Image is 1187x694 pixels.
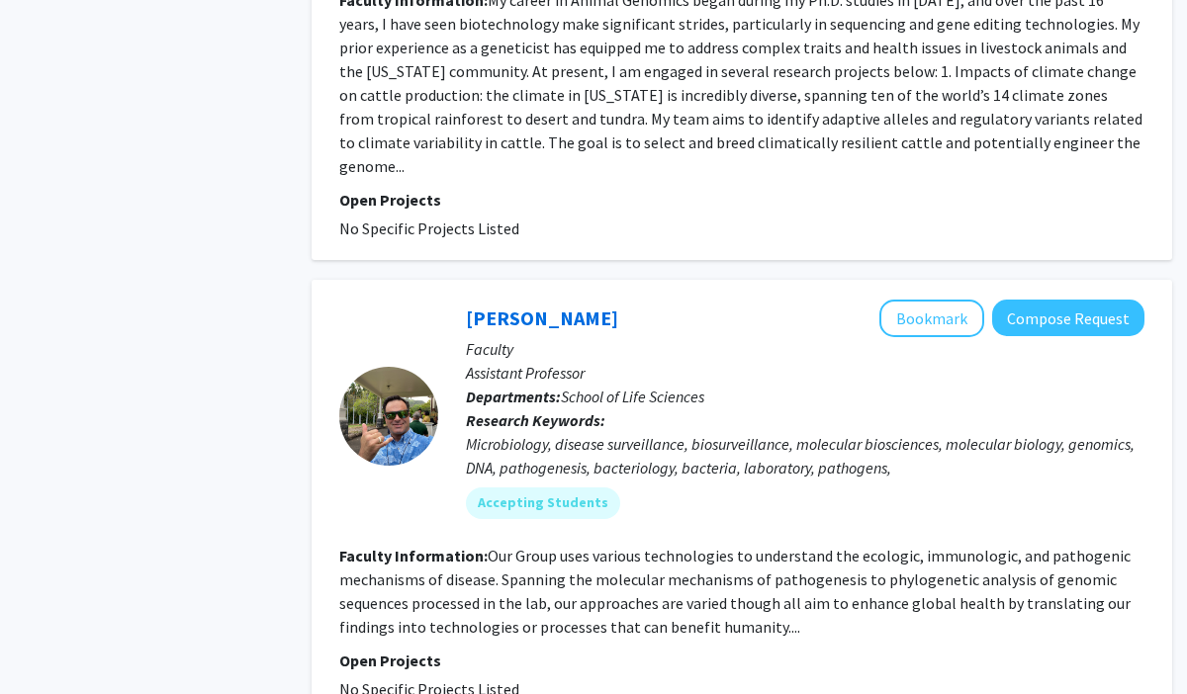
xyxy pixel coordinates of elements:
p: Assistant Professor [466,361,1144,385]
span: No Specific Projects Listed [339,218,519,238]
b: Departments: [466,387,561,406]
button: Add Michael Norris to Bookmarks [879,300,984,337]
b: Faculty Information: [339,546,488,565]
div: Microbiology, disease surveillance, biosurveillance, molecular biosciences, molecular biology, ge... [466,432,1144,479]
p: Open Projects [339,649,1144,672]
p: Open Projects [339,188,1144,212]
p: Faculty [466,337,1144,361]
mat-chip: Accepting Students [466,487,620,519]
iframe: Chat [15,605,84,679]
span: School of Life Sciences [561,387,704,406]
button: Compose Request to Michael Norris [992,300,1144,336]
fg-read-more: Our Group uses various technologies to understand the ecologic, immunologic, and pathogenic mecha... [339,546,1131,637]
a: [PERSON_NAME] [466,305,618,330]
b: Research Keywords: [466,410,605,430]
